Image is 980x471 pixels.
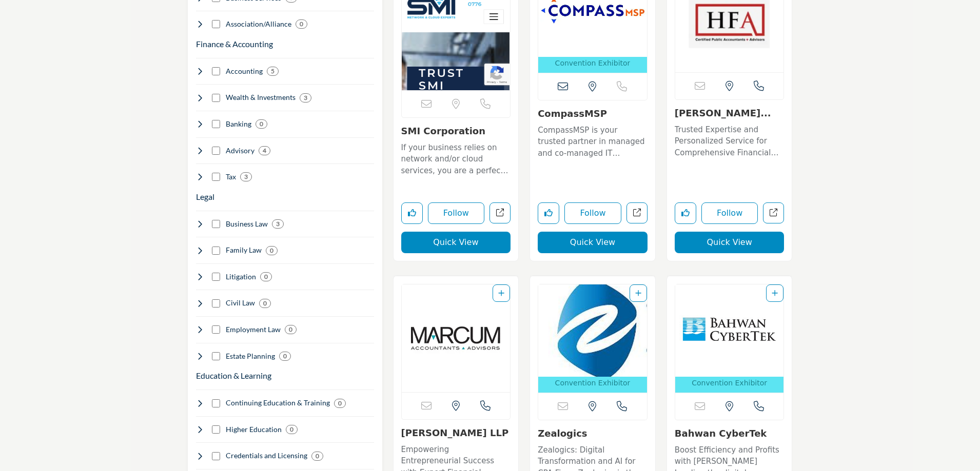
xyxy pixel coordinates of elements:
[212,299,220,308] input: Select Civil Law checkbox
[300,93,311,103] div: 3 Results For Wealth & Investments
[763,202,784,223] a: Open holman-frenia-allison-pc in new tab
[260,272,272,281] div: 0 Results For Litigation
[226,424,282,435] h4: Higher Education: Higher Education
[401,427,509,438] a: [PERSON_NAME] LLP
[266,246,278,255] div: 0 Results For Family Law
[296,19,307,29] div: 0 Results For Association/Alliance
[226,324,281,335] h4: Employment Law: Technical services focused on managing and improving organization's technology in...
[635,289,641,297] a: Add To List
[212,220,220,228] input: Select Business Law checkbox
[196,38,273,50] button: Finance & Accounting
[692,378,767,388] p: Convention Exhibitor
[270,247,273,254] b: 0
[226,92,296,103] h4: Wealth & Investments: Wealth management, retirement planning, investing strategies
[626,202,648,223] a: Open compassmsp in new tab
[240,172,252,181] div: 3 Results For Tax
[538,428,648,439] h3: Zealogics
[212,247,220,255] input: Select Family Law checkbox
[226,450,307,461] h4: Credentials and Licensing
[300,21,303,28] b: 0
[402,284,511,392] img: Marcum LLP
[489,202,511,223] a: Open smi-corporation in new tab
[290,426,293,433] b: 0
[267,67,279,76] div: 5 Results For Accounting
[196,370,271,382] h3: Higher ed, CPA Exam prep and continuing professional education
[289,326,292,333] b: 0
[271,68,275,75] b: 5
[538,284,647,393] a: Open Listing in new tab
[279,352,291,361] div: 0 Results For Estate Planning
[401,232,511,253] button: Quick View
[772,289,778,297] a: Add To List
[538,284,647,377] img: Zealogics
[283,353,287,360] b: 0
[226,146,254,156] h4: Advisory: Advisory services provided by CPA firms
[196,370,271,382] button: Education & Learning
[675,108,785,119] h3: Holman Frenia Allison, P.C.
[212,399,220,407] input: Select Continuing Education & Training checkbox
[338,400,342,407] b: 0
[226,19,291,29] h4: Association/Alliance: Membership/trade associations and CPA firm alliances
[259,146,270,155] div: 4 Results For Advisory
[304,94,307,101] b: 3
[538,108,607,119] a: CompassMSP
[276,220,280,228] b: 3
[226,172,236,182] h4: Tax: Business and individual tax services
[401,139,511,177] a: If your business relies on network and/or cloud services, you are a perfect fit for SMI. Since [D...
[675,124,785,159] p: Trusted Expertise and Personalized Service for Comprehensive Financial Solutions The firm is a pr...
[675,121,785,159] a: Trusted Expertise and Personalized Service for Comprehensive Financial Solutions The firm is a pr...
[212,325,220,334] input: Select Employment Law checkbox
[212,452,220,460] input: Select Credentials and Licensing checkbox
[401,427,511,439] h3: Marcum LLP
[272,219,284,229] div: 3 Results For Business Law
[675,202,696,224] button: Like listing
[212,352,220,360] input: Select Estate Planning checkbox
[226,272,256,282] h4: Litigation: Strategic financial guidance and consulting services to help businesses optimize perf...
[564,202,621,224] button: Follow
[226,66,263,76] h4: Accounting: Financial statements, bookkeeping, auditing
[196,191,214,203] button: Legal
[402,284,511,392] a: Open Listing in new tab
[675,428,785,439] h3: Bahwan CyberTek
[212,273,220,281] input: Select Litigation checkbox
[701,202,758,224] button: Follow
[675,284,784,377] img: Bahwan CyberTek
[263,147,266,154] b: 4
[401,142,511,177] p: If your business relies on network and/or cloud services, you are a perfect fit for SMI. Since [D...
[538,428,587,439] a: Zealogics
[244,173,248,180] b: 3
[334,399,346,408] div: 0 Results For Continuing Education & Training
[226,298,255,308] h4: Civil Law: Specialized services in tax planning, preparation, and compliance for individuals and ...
[675,428,767,439] a: Bahwan CyberTek
[555,58,631,69] p: Convention Exhibitor
[401,126,486,136] a: SMI Corporation
[212,147,220,155] input: Select Advisory checkbox
[538,232,648,253] button: Quick View
[538,108,648,119] h3: CompassMSP
[675,284,784,393] a: Open Listing in new tab
[212,425,220,434] input: Select Higher Education checkbox
[256,119,267,129] div: 0 Results For Banking
[675,108,771,118] a: [PERSON_NAME]...
[401,202,423,224] button: Like listing
[259,299,271,308] div: 0 Results For Civil Law
[538,202,559,224] button: Like listing
[212,67,220,75] input: Select Accounting checkbox
[316,453,319,460] b: 0
[428,202,485,224] button: Follow
[538,122,648,159] a: CompassMSP is your trusted partner in managed and co-managed IT services, cybersecurity, and comp...
[226,351,275,361] h4: Estate Planning: Management of workforce-related functions including recruitment, training, and e...
[212,94,220,102] input: Select Wealth & Investments checkbox
[226,219,268,229] h4: Business Law: Recording, analyzing, and reporting financial transactions to maintain accurate bus...
[226,245,262,255] h4: Family Law: Expert guidance and recommendations to improve business operations and achieve strate...
[401,126,511,137] h3: SMI Corporation
[226,119,251,129] h4: Banking: Banking, lending. merchant services
[212,20,220,28] input: Select Association/Alliance checkbox
[538,125,648,159] p: CompassMSP is your trusted partner in managed and co-managed IT services, cybersecurity, and comp...
[212,120,220,128] input: Select Banking checkbox
[311,452,323,461] div: 0 Results For Credentials and Licensing
[498,289,504,297] a: Add To List
[285,325,297,334] div: 0 Results For Employment Law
